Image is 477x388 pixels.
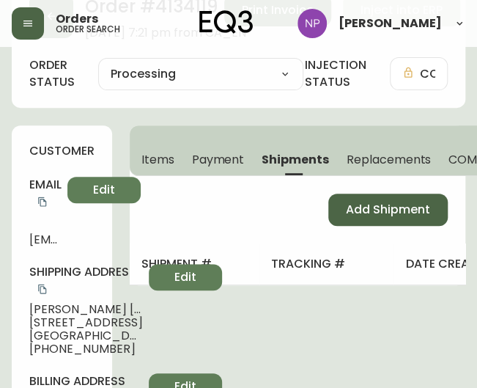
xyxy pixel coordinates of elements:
[35,282,50,296] button: copy
[29,343,143,356] span: [PHONE_NUMBER]
[149,264,222,290] button: Edit
[93,182,115,198] span: Edit
[67,177,141,203] button: Edit
[141,152,174,167] span: Items
[141,256,248,272] h4: shipment #
[328,194,448,226] button: Add Shipment
[29,177,62,210] h4: Email
[174,269,196,285] span: Edit
[29,316,143,329] span: [STREET_ADDRESS]
[297,9,327,38] img: 50f1e64a3f95c89b5c5247455825f96f
[56,25,120,34] h5: order search
[35,194,50,209] button: copy
[339,18,442,29] span: [PERSON_NAME]
[29,57,75,90] label: order status
[199,10,254,34] img: logo
[271,256,382,272] h4: tracking #
[29,303,143,316] span: [PERSON_NAME] [PERSON_NAME]
[29,264,143,297] h4: Shipping Address
[192,152,245,167] span: Payment
[305,57,366,90] h4: injection status
[262,152,329,167] span: Shipments
[29,233,62,246] span: [EMAIL_ADDRESS][DOMAIN_NAME]
[347,152,431,167] span: Replacements
[29,143,95,159] h4: customer
[29,329,143,343] span: [GEOGRAPHIC_DATA] , ON , K1S 1Y5 , CA
[56,13,98,25] span: Orders
[346,202,430,218] span: Add Shipment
